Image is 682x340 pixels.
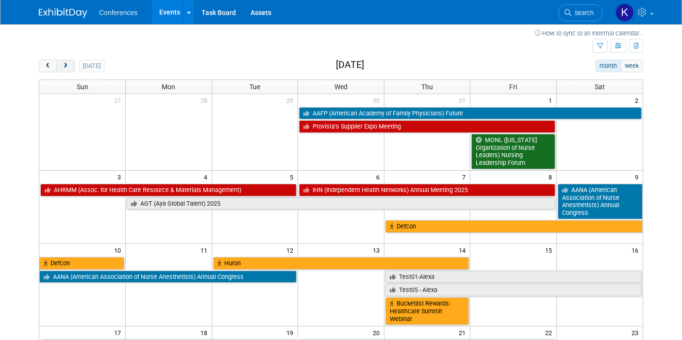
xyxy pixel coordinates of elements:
[40,184,297,196] a: AHRMM (Assoc. for Health Care Resource & Materials Management)
[421,83,433,91] span: Thu
[634,94,643,106] span: 2
[571,9,594,16] span: Search
[162,83,175,91] span: Mon
[113,244,125,256] span: 10
[461,171,470,183] span: 7
[385,297,469,325] a: Bucketlist Rewards: Healthcare Summit Webinar
[39,257,124,270] a: Defcon
[77,83,88,91] span: Sun
[615,3,634,22] img: Kelly Parker
[113,326,125,339] span: 17
[299,107,642,120] a: AAFP (American Academy of Family Physicians) Future
[39,271,297,283] a: AANA (American Association of Nurse Anesthetists) Annual Congress
[631,326,643,339] span: 23
[39,60,57,72] button: prev
[458,244,470,256] span: 14
[127,197,555,210] a: AGT (Aya Global Talent) 2025
[558,184,643,219] a: AANA (American Association of Nurse Anesthetists) Annual Congress
[385,220,643,233] a: Defcon
[510,83,517,91] span: Fri
[595,83,605,91] span: Sat
[596,60,621,72] button: month
[548,94,556,106] span: 1
[385,271,642,283] a: Test01-Alexa
[471,134,555,169] a: MONL ([US_STATE] Organization of Nurse Leaders) Nursing Leadership Forum
[372,326,384,339] span: 20
[621,60,643,72] button: week
[39,8,87,18] img: ExhibitDay
[372,94,384,106] span: 30
[558,4,603,21] a: Search
[289,171,298,183] span: 5
[544,326,556,339] span: 22
[200,326,212,339] span: 18
[79,60,105,72] button: [DATE]
[200,244,212,256] span: 11
[203,171,212,183] span: 4
[535,30,643,37] a: How to sync to an external calendar...
[375,171,384,183] span: 6
[334,83,348,91] span: Wed
[299,120,555,133] a: Provista’s Supplier Expo Meeting
[372,244,384,256] span: 13
[213,257,469,270] a: Huron
[458,326,470,339] span: 21
[56,60,74,72] button: next
[99,9,137,16] span: Conferences
[285,94,298,106] span: 29
[634,171,643,183] span: 9
[548,171,556,183] span: 8
[116,171,125,183] span: 3
[285,326,298,339] span: 19
[299,184,555,196] a: IHN (Independent Health Networks) Annual Meeting 2025
[285,244,298,256] span: 12
[385,284,642,296] a: Test05 - Alexa
[113,94,125,106] span: 27
[544,244,556,256] span: 15
[250,83,260,91] span: Tue
[336,60,364,70] h2: [DATE]
[631,244,643,256] span: 16
[458,94,470,106] span: 31
[200,94,212,106] span: 28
